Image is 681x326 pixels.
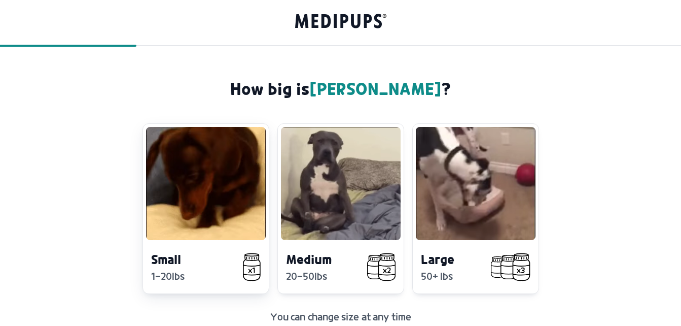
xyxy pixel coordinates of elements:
h4: Small [151,251,213,268]
p: 1-20lbs [151,270,213,283]
h3: How big is ? [230,79,451,99]
span: [PERSON_NAME] [309,78,442,100]
p: You can change size at any time [270,310,411,323]
h4: Medium [286,251,348,268]
h4: Large [421,251,483,268]
p: 50+ lbs [421,270,483,283]
a: Groove [295,12,386,34]
p: 20-50lbs [286,270,348,283]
